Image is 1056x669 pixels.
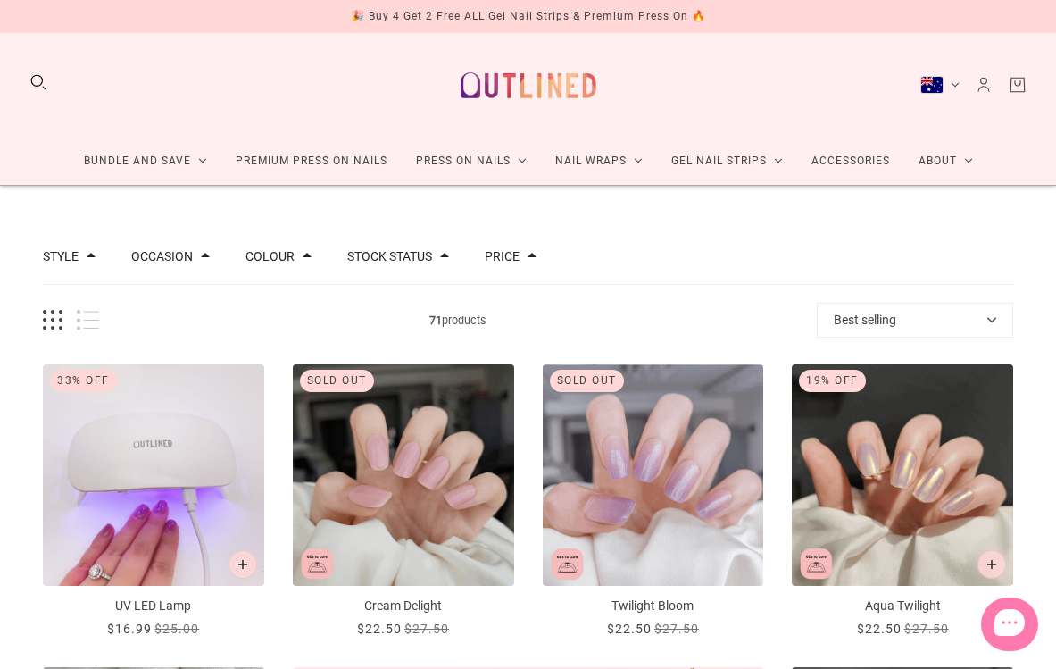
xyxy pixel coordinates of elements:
p: Cream Delight [293,597,514,615]
button: List view [77,310,99,330]
a: Accessories [797,138,904,185]
b: 71 [429,314,442,327]
button: Search [29,72,48,92]
a: Premium Press On Nails [221,138,402,185]
div: 19% Off [799,370,866,392]
button: Filter by Style [43,250,79,263]
a: UV LED Lamp [43,364,264,639]
button: Filter by Colour [245,250,295,263]
button: Grid view [43,310,62,330]
span: $27.50 [904,622,949,636]
a: Cream Delight [293,364,514,639]
a: Cart [1008,75,1027,95]
button: Add to cart [229,550,257,579]
span: $22.50 [607,622,652,636]
p: Aqua Twilight [792,597,1013,615]
a: Press On Nails [402,138,541,185]
a: Outlined [450,47,607,123]
a: Twilight Bloom [543,364,764,639]
div: Sold out [300,370,374,392]
div: Sold out [550,370,624,392]
span: products [99,311,817,330]
button: Filter by Occasion [131,250,193,263]
div: 33% Off [50,370,117,392]
button: Australia [920,76,960,94]
span: $16.99 [107,622,152,636]
div: 🎉 Buy 4 Get 2 Free ALL Gel Nail Strips & Premium Press On 🔥 [351,7,706,26]
a: Aqua Twilight [792,364,1013,639]
a: About [904,138,987,185]
p: Twilight Bloom [543,597,764,615]
a: Bundle and Save [70,138,221,185]
button: Filter by Price [485,250,520,263]
p: UV LED Lamp [43,597,264,615]
a: Gel Nail Strips [657,138,797,185]
span: $22.50 [857,622,902,636]
span: $27.50 [404,622,449,636]
span: $22.50 [357,622,402,636]
button: Filter by Stock status [347,250,432,263]
span: $27.50 [654,622,699,636]
a: Nail Wraps [541,138,657,185]
a: Account [974,75,994,95]
span: $25.00 [154,622,199,636]
button: Best selling [817,303,1013,338]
